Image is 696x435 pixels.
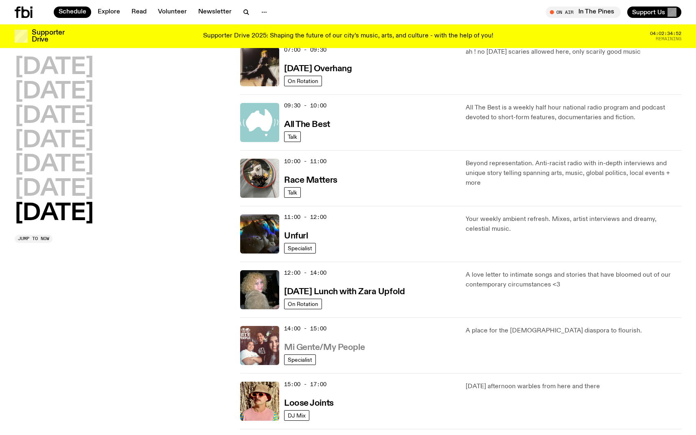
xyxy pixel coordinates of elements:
a: Loose Joints [284,398,334,408]
p: Your weekly ambient refresh. Mixes, artist interviews and dreamy, celestial music. [466,214,681,234]
a: DJ Mix [284,410,309,421]
button: [DATE] [15,105,94,128]
a: On Rotation [284,299,322,309]
h3: All The Best [284,120,330,129]
a: Volunteer [153,7,192,18]
span: 15:00 - 17:00 [284,380,326,388]
a: Unfurl [284,230,308,240]
span: 04:02:34:52 [650,31,681,36]
span: On Rotation [288,78,318,84]
img: A photo of the Race Matters team taken in a rear view or "blindside" mirror. A bunch of people of... [240,159,279,198]
img: Tyson stands in front of a paperbark tree wearing orange sunglasses, a suede bucket hat and a pin... [240,382,279,421]
h3: Race Matters [284,176,337,185]
h3: Unfurl [284,232,308,240]
a: [DATE] Overhang [284,63,352,73]
a: Schedule [54,7,91,18]
span: Jump to now [18,236,49,241]
a: Race Matters [284,175,337,185]
button: [DATE] [15,129,94,152]
button: Support Us [627,7,681,18]
h3: Loose Joints [284,399,334,408]
span: 09:30 - 10:00 [284,102,326,109]
button: [DATE] [15,202,94,225]
a: [DATE] Lunch with Zara Upfold [284,286,405,296]
a: All The Best [284,119,330,129]
span: DJ Mix [288,412,306,418]
span: 12:00 - 14:00 [284,269,326,277]
span: Specialist [288,245,312,251]
h3: [DATE] Overhang [284,65,352,73]
a: Talk [284,187,301,198]
span: 10:00 - 11:00 [284,157,326,165]
h3: Supporter Drive [32,29,64,43]
p: A love letter to intimate songs and stories that have bloomed out of our contemporary circumstanc... [466,270,681,290]
p: Beyond representation. Anti-racist radio with in-depth interviews and unique story telling spanni... [466,159,681,188]
p: A place for the [DEMOGRAPHIC_DATA] diaspora to flourish. [466,326,681,336]
button: [DATE] [15,81,94,103]
img: A piece of fabric is pierced by sewing pins with different coloured heads, a rainbow light is cas... [240,214,279,254]
button: [DATE] [15,153,94,176]
p: All The Best is a weekly half hour national radio program and podcast devoted to short-form featu... [466,103,681,122]
h3: Mi Gente/My People [284,343,365,352]
span: Specialist [288,356,312,363]
span: Talk [288,189,297,195]
span: Support Us [632,9,665,16]
p: Supporter Drive 2025: Shaping the future of our city’s music, arts, and culture - with the help o... [203,33,493,40]
a: Specialist [284,354,316,365]
button: [DATE] [15,178,94,201]
p: [DATE] afternoon warbles from here and there [466,382,681,391]
span: 14:00 - 15:00 [284,325,326,332]
button: [DATE] [15,56,94,79]
img: A digital camera photo of Zara looking to her right at the camera, smiling. She is wearing a ligh... [240,270,279,309]
span: On Rotation [288,301,318,307]
a: Talk [284,131,301,142]
a: Read [127,7,151,18]
span: Remaining [656,37,681,41]
a: Mi Gente/My People [284,342,365,352]
a: Explore [93,7,125,18]
button: On AirIn The Pines [546,7,621,18]
h3: [DATE] Lunch with Zara Upfold [284,288,405,296]
p: ah ! no [DATE] scaries allowed here, only scarily good music [466,47,681,57]
span: 07:00 - 09:30 [284,46,326,54]
span: 11:00 - 12:00 [284,213,326,221]
button: Jump to now [15,235,53,243]
a: Newsletter [193,7,236,18]
a: Specialist [284,243,316,254]
span: Talk [288,133,297,140]
a: On Rotation [284,76,322,86]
